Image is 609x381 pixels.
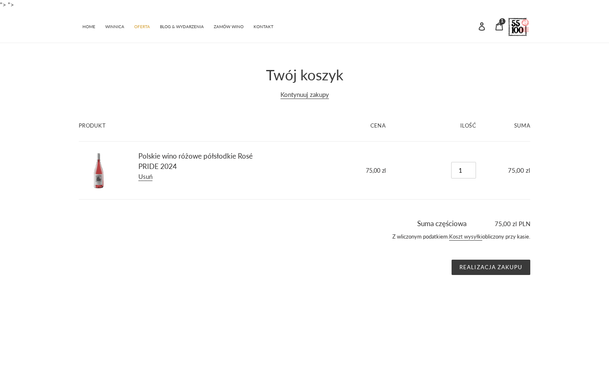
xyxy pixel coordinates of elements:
[452,260,530,275] input: Realizacja zakupu
[130,20,154,32] a: OFERTA
[101,20,128,32] a: WINNICA
[282,110,395,141] th: Cena
[214,24,244,29] span: ZAMÓW WINO
[291,166,386,175] dd: 75,00 zl
[249,20,278,32] a: KONTAKT
[449,233,482,241] a: Koszt wysyłki
[210,20,248,32] a: ZAMÓW WINO
[79,66,530,83] h1: Twój koszyk
[79,110,282,141] th: Produkt
[485,110,530,141] th: Suma
[134,24,150,29] span: OFERTA
[138,173,152,181] a: Usuń Polskie wino różowe półsłodkie Rosé PRIDE 2024
[468,219,530,229] span: 75,00 zl PLN
[501,19,503,23] span: 1
[417,219,466,228] span: Suma częściowa
[280,91,329,99] a: Kontynuuj zakupy
[508,166,530,174] span: 75,00 zl
[138,152,253,171] a: Polskie wino różowe półsłodkie Rosé PRIDE 2024
[78,20,99,32] a: HOME
[160,24,204,29] span: BLOG & WYDARZENIA
[79,229,530,249] div: Z wliczonym podatkiem. obliczony przy kasie.
[156,20,208,32] a: BLOG & WYDARZENIA
[254,24,273,29] span: KONTAKT
[82,24,95,29] span: HOME
[395,110,485,141] th: Ilość
[105,24,124,29] span: WINNICA
[491,17,508,35] a: 1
